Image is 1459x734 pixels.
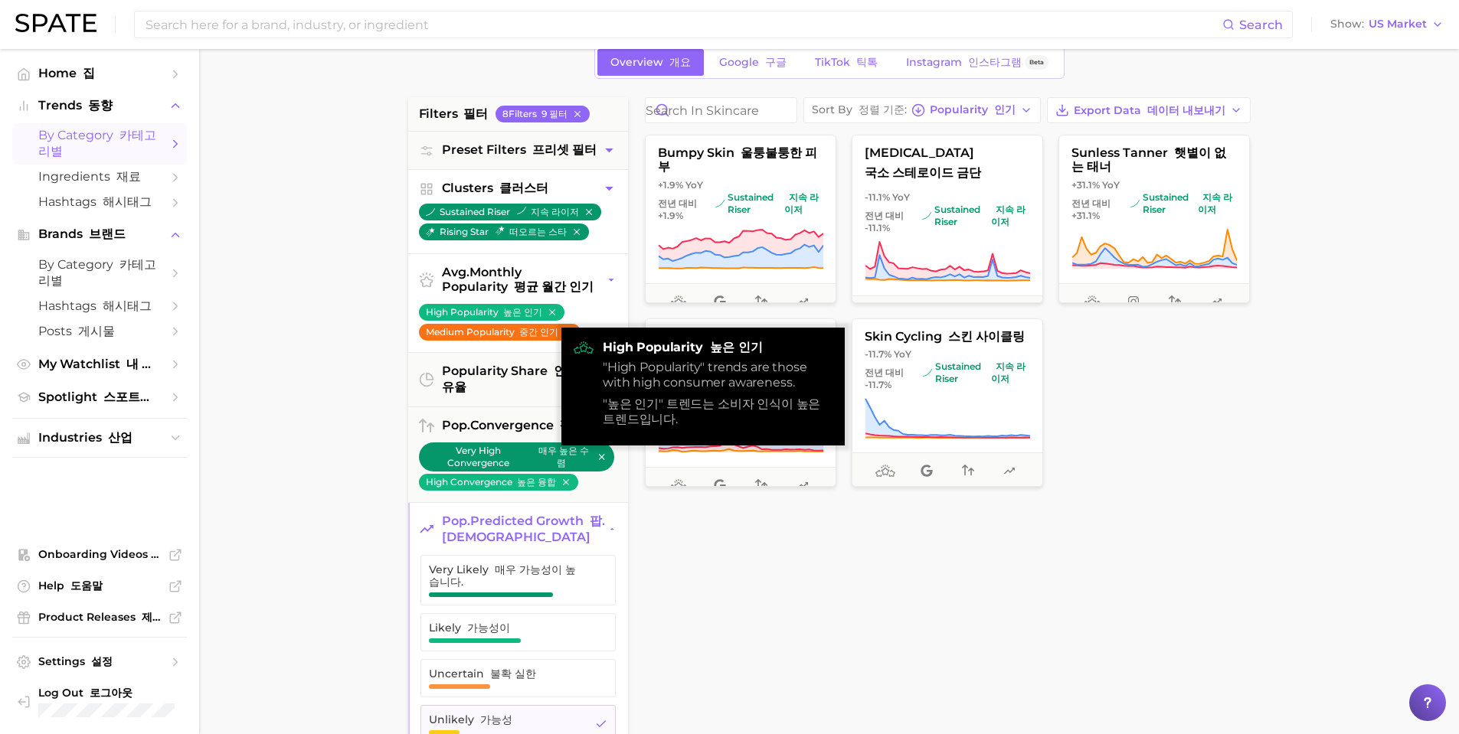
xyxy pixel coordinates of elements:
button: sunless tanner 햇볕이 없는 태너+31.1% YoY전년 대비 +31.1%sustained risersustained riser 지속 라이저 [1058,135,1250,303]
font: 지속 라이저 [991,360,1026,384]
font: 제품 출시 [142,610,188,624]
span: Spotlight [38,390,161,406]
span: popularity predicted growth: Very Unlikely [1210,293,1222,312]
span: popularity convergence: High Convergence [755,293,767,312]
a: Hashtags 해시태그 [12,190,187,215]
button: bumpy skin 울퉁불퉁한 피부+1.9% YoY전년 대비 +1.9%sustained risersustained riser 지속 라이저 [645,135,836,303]
span: Overview [610,56,691,69]
font: 높은 인기 [710,340,762,354]
span: +31.1% [1071,210,1100,221]
span: -11.1% [865,222,890,233]
span: -11.7% [865,379,891,390]
span: popularity convergence: High Convergence [1169,293,1181,312]
font: 해시태그 [103,298,152,313]
button: Trends 동향 [12,94,187,117]
button: skin cycling 스킨 사이클링-11.7% YoY전년 대비 -11.7%sustained risersustained riser 지속 라이저2.3m87.0%79.1%-3.2% [852,318,1043,487]
button: rising star rising star떠오르는 스타 [419,223,589,240]
span: 년 대비 [874,367,904,379]
abbr: popularity index [442,514,470,528]
font: 지속 라이저 [783,191,818,215]
font: 지속 라이저 [515,206,579,217]
span: by Category [38,257,161,289]
a: Home 집 [12,61,187,86]
img: sustained riser [517,206,526,215]
font: 프리셋 필터 [532,142,597,157]
span: YoY [1102,179,1120,191]
font: 울퉁불퉁한 피부 [658,145,817,174]
a: Google 구글 [706,49,800,76]
span: predicted growth [442,514,609,544]
font: 개요 [669,55,691,69]
a: by Category 카테고리별 [12,123,187,165]
input: Search here for a brand, industry, or ingredient [144,11,1222,38]
font: 떠오르는 스타 [493,226,567,237]
img: sustained riser [922,211,931,220]
font: 스킨 사이클링 [948,329,1025,344]
span: Log Out [38,686,175,700]
span: Preset Filters [442,142,597,158]
button: pop.predicted growth 팝. [DEMOGRAPHIC_DATA] [408,503,628,555]
span: Ingredients [38,169,161,185]
font: 해시태그 [103,194,152,209]
font: 가능성 [480,713,512,726]
span: Popularity [930,106,1016,114]
img: sustained riser [1130,199,1140,208]
a: Spotlight 스포트라이트 [12,385,187,410]
span: sunless tanner [1059,146,1249,175]
img: rising star [496,226,505,235]
button: sustained riser sustained riser지속 라이저 [419,204,601,220]
font: 재료 [116,169,141,184]
button: pop.convergence 팝 융합 [408,407,628,445]
strong: High Popularity [603,340,833,355]
span: popularity share: Instagram [1127,293,1140,312]
span: YoY [685,179,703,191]
span: bumpy skin [646,146,836,175]
font: 인스타그램 [968,55,1022,69]
input: Search in skincare [646,98,797,122]
font: 도움말 [70,579,103,592]
button: Sort By 정렬 기준Popularity 인기 [803,97,1041,123]
span: Instagram [906,56,1022,69]
button: ShowUS Market [1327,15,1448,34]
span: 87.0% [913,485,940,496]
span: Show [1330,20,1364,28]
span: Sort By [812,106,907,114]
font: 집 [83,66,95,80]
font: 지속 라이저 [1198,191,1232,215]
span: by Category [38,128,161,160]
span: Search [1239,18,1283,32]
span: filters [419,105,488,123]
font: 가능성이 [467,621,510,635]
img: rising star [426,227,435,237]
font: 필터 [463,106,488,121]
span: Trends [38,99,161,113]
button: [MEDICAL_DATA]국소 스테로이드 금단-11.1% YoY전년 대비 -11.1%sustained risersustained riser 지속 라이저 [852,135,1043,303]
span: Very Likely [429,563,584,588]
span: popularity share [442,364,603,396]
span: Settings [38,654,161,669]
font: 설정 [91,654,113,668]
font: 로그아웃 [90,686,132,700]
span: 79.1% [955,485,980,496]
button: High Convergence 높은 융합 [419,474,578,491]
button: Clusters 클러스터 [408,170,628,207]
span: -11.7% [865,348,891,360]
button: microcurrent facial 미세전류 페이셜-37.8% YoY전년 대비 -37.8%sustained risersustained riser 지속 라이저 [645,318,836,487]
button: Preset Filters 프리셋 필터 [408,132,628,169]
a: by Category 카테고리별 [12,253,187,294]
span: popularity predicted growth: Very Unlikely [797,293,809,312]
span: 년 대비 [1081,197,1111,210]
span: 2.3m [875,485,896,496]
font: 평균 월간 인기 [514,279,594,294]
button: popularity share 인기 점유율 [408,353,628,406]
a: Hashtags 해시태그 [12,294,187,319]
span: popularity convergence: High Convergence [755,477,767,495]
a: Settings 설정 [12,650,187,674]
span: Beta [1029,56,1044,69]
font: 브랜드 [89,227,126,241]
font: 높은 인기 [503,306,542,318]
button: 8Filters 9 필터 [496,106,590,122]
font: 지속 라이저 [990,204,1025,227]
span: Posts [38,324,161,340]
font: 전 [1071,197,1111,221]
